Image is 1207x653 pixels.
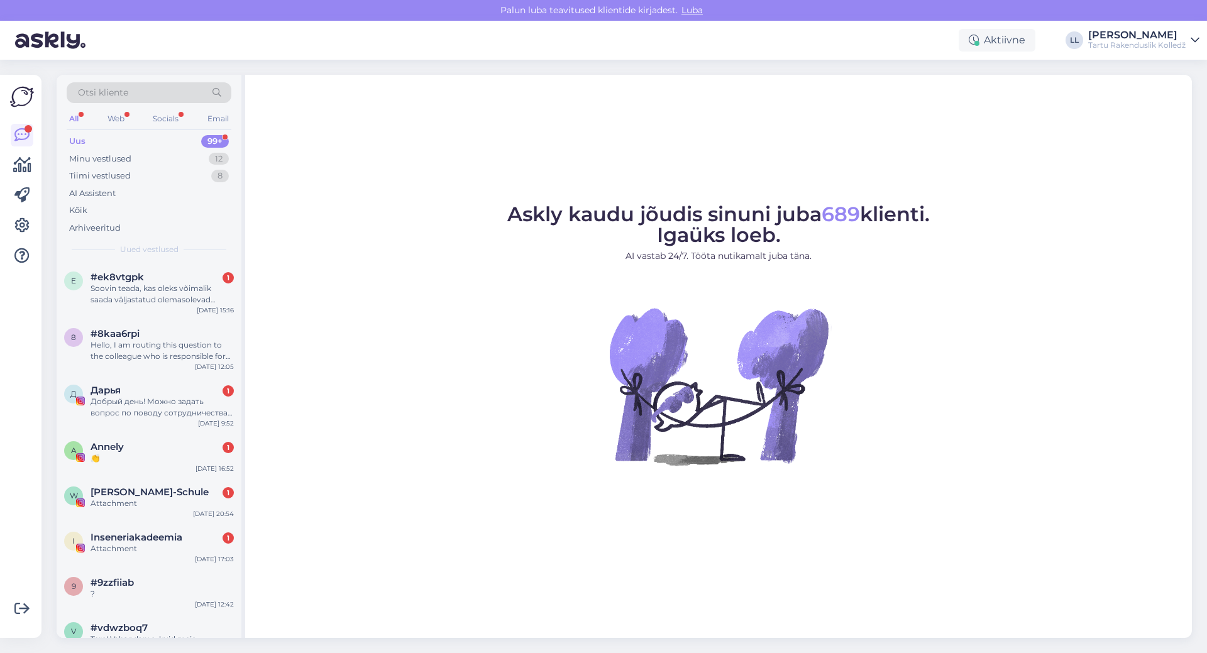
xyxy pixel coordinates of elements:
span: W [70,491,78,500]
div: [DATE] 17:03 [195,554,234,564]
span: Otsi kliente [78,86,128,99]
div: Web [105,111,127,127]
div: All [67,111,81,127]
div: 12 [209,153,229,165]
div: [DATE] 12:05 [195,362,234,371]
span: 8 [71,332,76,342]
div: Attachment [91,543,234,554]
div: [DATE] 9:52 [198,419,234,428]
span: #9zzfiiab [91,577,134,588]
div: Minu vestlused [69,153,131,165]
div: Tiimi vestlused [69,170,131,182]
div: ? [91,588,234,600]
p: AI vastab 24/7. Tööta nutikamalt juba täna. [507,250,930,263]
span: Uued vestlused [120,244,179,255]
span: #8kaa6rpi [91,328,140,339]
span: e [71,276,76,285]
div: Soovin teada, kas oleks võimalik saada väljastatud olemasolevad kutseõppe kursusehinded. [91,283,234,305]
div: 99+ [201,135,229,148]
span: Luba [678,4,707,16]
span: 689 [822,202,860,226]
div: Hello, I am routing this question to the colleague who is responsible for this topic. The reply m... [91,339,234,362]
div: Aktiivne [959,29,1035,52]
div: [PERSON_NAME] [1088,30,1186,40]
div: 1 [223,272,234,283]
div: 8 [211,170,229,182]
img: No Chat active [605,273,832,499]
div: 👏 [91,453,234,464]
span: #ek8vtgpk [91,272,144,283]
div: Arhiveeritud [69,222,121,234]
div: 1 [223,442,234,453]
div: Добрый день! Можно задать вопрос по поводу сотрудничества? ❤️ [91,396,234,419]
span: v [71,627,76,636]
span: Werner-von-Siemens-Schule [91,486,209,498]
div: 1 [223,385,234,397]
div: AI Assistent [69,187,116,200]
div: [DATE] 16:52 [196,464,234,473]
span: I [72,536,75,546]
span: Annely [91,441,124,453]
div: Tartu Rakenduslik Kolledž [1088,40,1186,50]
div: Uus [69,135,85,148]
span: Дарья [91,385,121,396]
a: [PERSON_NAME]Tartu Rakenduslik Kolledž [1088,30,1199,50]
div: [DATE] 20:54 [193,509,234,519]
div: 1 [223,487,234,498]
div: 1 [223,532,234,544]
div: [DATE] 12:42 [195,600,234,609]
div: Email [205,111,231,127]
div: LL [1066,31,1083,49]
div: Attachment [91,498,234,509]
div: Kõik [69,204,87,217]
span: 9 [72,581,76,591]
img: Askly Logo [10,85,34,109]
div: Socials [150,111,181,127]
span: Д [70,389,77,398]
span: A [71,446,77,455]
div: [DATE] 15:16 [197,305,234,315]
span: Askly kaudu jõudis sinuni juba klienti. Igaüks loeb. [507,202,930,247]
span: Inseneriakadeemia [91,532,182,543]
span: #vdwzboq7 [91,622,148,634]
